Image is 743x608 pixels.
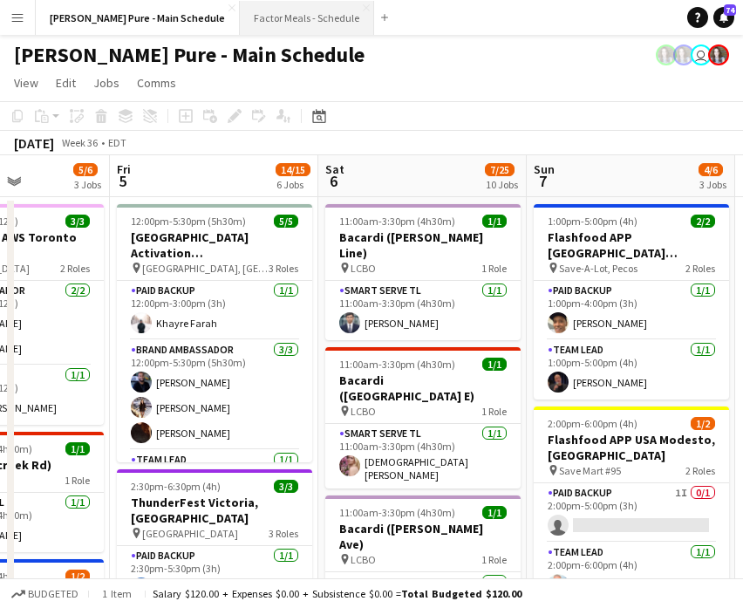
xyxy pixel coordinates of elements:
[323,171,344,191] span: 6
[276,178,310,191] div: 6 Jobs
[534,483,729,543] app-card-role: Paid Backup1I0/12:00pm-5:00pm (3h)
[481,553,507,566] span: 1 Role
[60,262,90,275] span: 2 Roles
[14,134,54,152] div: [DATE]
[153,587,521,600] div: Salary $120.00 + Expenses $0.00 + Subsistence $0.00 =
[351,262,376,275] span: LCBO
[534,161,555,177] span: Sun
[28,588,78,600] span: Budgeted
[117,204,312,462] app-job-card: 12:00pm-5:30pm (5h30m)5/5[GEOGRAPHIC_DATA] Activation [GEOGRAPHIC_DATA] [GEOGRAPHIC_DATA], [GEOGR...
[65,570,90,583] span: 1/2
[137,75,176,91] span: Comms
[724,4,736,16] span: 74
[276,163,310,176] span: 14/15
[699,178,726,191] div: 3 Jobs
[325,161,344,177] span: Sat
[351,553,376,566] span: LCBO
[325,347,521,488] app-job-card: 11:00am-3:30pm (4h30m)1/1Bacardi ([GEOGRAPHIC_DATA] E) LCBO1 RoleSmart Serve TL1/111:00am-3:30pm ...
[14,75,38,91] span: View
[240,1,374,35] button: Factor Meals - Schedule
[93,75,119,91] span: Jobs
[325,521,521,552] h3: Bacardi ([PERSON_NAME] Ave)
[559,262,637,275] span: Save-A-Lot, Pecos
[691,44,712,65] app-user-avatar: Leticia Fayzano
[14,42,365,68] h1: [PERSON_NAME] Pure - Main Schedule
[699,163,723,176] span: 4/6
[325,281,521,340] app-card-role: Smart Serve TL1/111:00am-3:30pm (4h30m)[PERSON_NAME]
[117,161,131,177] span: Fri
[351,405,376,418] span: LCBO
[401,587,521,600] span: Total Budgeted $120.00
[74,178,101,191] div: 3 Jobs
[36,1,240,35] button: [PERSON_NAME] Pure - Main Schedule
[117,450,312,509] app-card-role: Team Lead1/1
[117,281,312,340] app-card-role: Paid Backup1/112:00pm-3:00pm (3h)Khayre Farah
[65,474,90,487] span: 1 Role
[534,204,729,400] app-job-card: 1:00pm-5:00pm (4h)2/2Flashfood APP [GEOGRAPHIC_DATA] [GEOGRAPHIC_DATA], [GEOGRAPHIC_DATA] Save-A-...
[534,543,729,602] app-card-role: Team Lead1/12:00pm-6:00pm (4h)[PERSON_NAME]
[685,464,715,477] span: 2 Roles
[656,44,677,65] app-user-avatar: Ashleigh Rains
[685,262,715,275] span: 2 Roles
[142,527,238,540] span: [GEOGRAPHIC_DATA]
[325,204,521,340] app-job-card: 11:00am-3:30pm (4h30m)1/1Bacardi ([PERSON_NAME] Line) LCBO1 RoleSmart Serve TL1/111:00am-3:30pm (...
[339,358,455,371] span: 11:00am-3:30pm (4h30m)
[9,584,81,604] button: Budgeted
[130,72,183,94] a: Comms
[58,136,101,149] span: Week 36
[96,587,138,600] span: 1 item
[73,163,98,176] span: 5/6
[559,464,621,477] span: Save Mart #95
[548,215,637,228] span: 1:00pm-5:00pm (4h)
[325,424,521,488] app-card-role: Smart Serve TL1/111:00am-3:30pm (4h30m)[DEMOGRAPHIC_DATA][PERSON_NAME]
[117,229,312,261] h3: [GEOGRAPHIC_DATA] Activation [GEOGRAPHIC_DATA]
[117,340,312,450] app-card-role: Brand Ambassador3/312:00pm-5:30pm (5h30m)[PERSON_NAME][PERSON_NAME][PERSON_NAME]
[274,480,298,493] span: 3/3
[708,44,729,65] app-user-avatar: Ashleigh Rains
[131,215,246,228] span: 12:00pm-5:30pm (5h30m)
[325,229,521,261] h3: Bacardi ([PERSON_NAME] Line)
[486,178,518,191] div: 10 Jobs
[481,262,507,275] span: 1 Role
[673,44,694,65] app-user-avatar: Ashleigh Rains
[534,432,729,463] h3: Flashfood APP USA Modesto, [GEOGRAPHIC_DATA]
[7,72,45,94] a: View
[339,215,455,228] span: 11:00am-3:30pm (4h30m)
[274,215,298,228] span: 5/5
[56,75,76,91] span: Edit
[482,358,507,371] span: 1/1
[481,405,507,418] span: 1 Role
[108,136,126,149] div: EDT
[117,546,312,605] app-card-role: Paid Backup1/12:30pm-5:30pm (3h)[PERSON_NAME]
[117,495,312,526] h3: ThunderFest Victoria, [GEOGRAPHIC_DATA]
[534,340,729,400] app-card-role: Team Lead1/11:00pm-5:00pm (4h)[PERSON_NAME]
[534,406,729,602] app-job-card: 2:00pm-6:00pm (4h)1/2Flashfood APP USA Modesto, [GEOGRAPHIC_DATA] Save Mart #952 RolesPaid Backup...
[534,229,729,261] h3: Flashfood APP [GEOGRAPHIC_DATA] [GEOGRAPHIC_DATA], [GEOGRAPHIC_DATA]
[691,417,715,430] span: 1/2
[531,171,555,191] span: 7
[485,163,515,176] span: 7/25
[65,442,90,455] span: 1/1
[339,506,455,519] span: 11:00am-3:30pm (4h30m)
[269,262,298,275] span: 3 Roles
[534,281,729,340] app-card-role: Paid Backup1/11:00pm-4:00pm (3h)[PERSON_NAME]
[86,72,126,94] a: Jobs
[49,72,83,94] a: Edit
[131,480,221,493] span: 2:30pm-6:30pm (4h)
[325,372,521,404] h3: Bacardi ([GEOGRAPHIC_DATA] E)
[142,262,269,275] span: [GEOGRAPHIC_DATA], [GEOGRAPHIC_DATA]
[691,215,715,228] span: 2/2
[269,527,298,540] span: 3 Roles
[482,506,507,519] span: 1/1
[114,171,131,191] span: 5
[482,215,507,228] span: 1/1
[713,7,734,28] a: 74
[548,417,637,430] span: 2:00pm-6:00pm (4h)
[65,215,90,228] span: 3/3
